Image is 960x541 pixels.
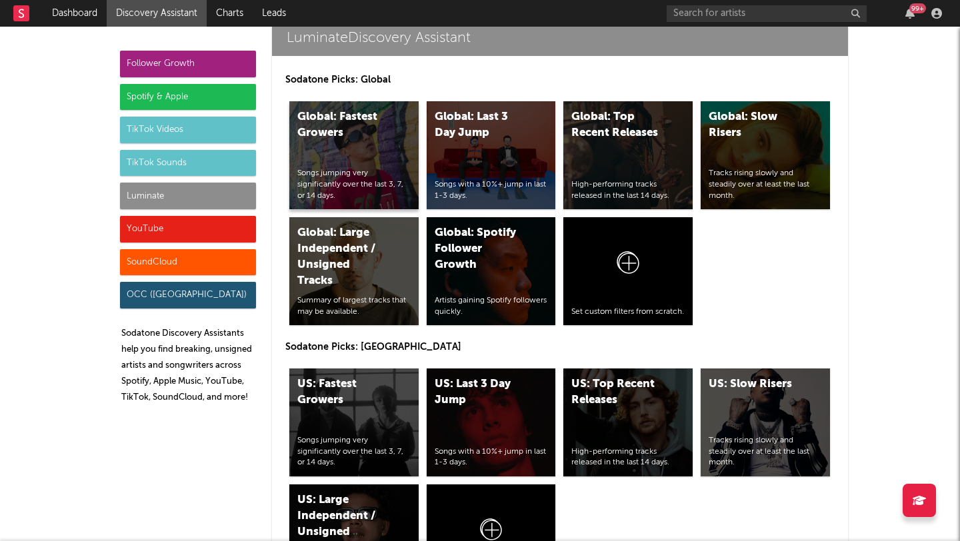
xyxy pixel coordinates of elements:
[905,8,915,19] button: 99+
[435,295,548,318] div: Artists gaining Spotify followers quickly.
[571,109,662,141] div: Global: Top Recent Releases
[120,249,256,276] div: SoundCloud
[297,435,411,468] div: Songs jumping very significantly over the last 3, 7, or 14 days.
[435,376,525,408] div: US: Last 3 Day Jump
[701,101,830,209] a: Global: Slow RisersTracks rising slowly and steadily over at least the last month.
[571,179,685,202] div: High-performing tracks released in the last 14 days.
[289,217,419,325] a: Global: Large Independent / Unsigned TracksSummary of largest tracks that may be available.
[120,51,256,77] div: Follower Growth
[427,368,556,476] a: US: Last 3 Day JumpSongs with a 10%+ jump in last 1-3 days.
[120,183,256,209] div: Luminate
[120,117,256,143] div: TikTok Videos
[709,109,799,141] div: Global: Slow Risers
[121,326,256,406] p: Sodatone Discovery Assistants help you find breaking, unsigned artists and songwriters across Spo...
[667,5,867,22] input: Search for artists
[571,306,685,318] div: Set custom filters from scratch.
[285,72,835,88] p: Sodatone Picks: Global
[571,376,662,408] div: US: Top Recent Releases
[427,217,556,325] a: Global: Spotify Follower GrowthArtists gaining Spotify followers quickly.
[427,101,556,209] a: Global: Last 3 Day JumpSongs with a 10%+ jump in last 1-3 days.
[289,101,419,209] a: Global: Fastest GrowersSongs jumping very significantly over the last 3, 7, or 14 days.
[297,295,411,318] div: Summary of largest tracks that may be available.
[120,84,256,111] div: Spotify & Apple
[909,3,926,13] div: 99 +
[701,368,830,476] a: US: Slow RisersTracks rising slowly and steadily over at least the last month.
[563,101,693,209] a: Global: Top Recent ReleasesHigh-performing tracks released in the last 14 days.
[297,168,411,201] div: Songs jumping very significantly over the last 3, 7, or 14 days.
[289,368,419,476] a: US: Fastest GrowersSongs jumping very significantly over the last 3, 7, or 14 days.
[435,225,525,273] div: Global: Spotify Follower Growth
[563,368,693,476] a: US: Top Recent ReleasesHigh-performing tracks released in the last 14 days.
[297,109,388,141] div: Global: Fastest Growers
[285,339,835,355] p: Sodatone Picks: [GEOGRAPHIC_DATA]
[272,20,848,56] a: LuminateDiscovery Assistant
[571,446,685,469] div: High-performing tracks released in the last 14 days.
[435,179,548,202] div: Songs with a 10%+ jump in last 1-3 days.
[297,376,388,408] div: US: Fastest Growers
[435,446,548,469] div: Songs with a 10%+ jump in last 1-3 days.
[435,109,525,141] div: Global: Last 3 Day Jump
[709,435,822,468] div: Tracks rising slowly and steadily over at least the last month.
[709,376,799,392] div: US: Slow Risers
[120,150,256,177] div: TikTok Sounds
[709,168,822,201] div: Tracks rising slowly and steadily over at least the last month.
[297,225,388,289] div: Global: Large Independent / Unsigned Tracks
[120,282,256,308] div: OCC ([GEOGRAPHIC_DATA])
[120,216,256,243] div: YouTube
[563,217,693,325] a: Set custom filters from scratch.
